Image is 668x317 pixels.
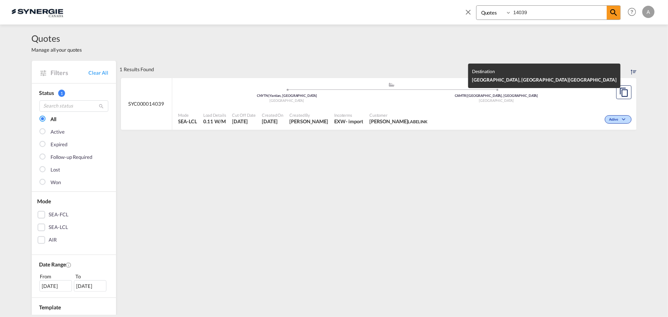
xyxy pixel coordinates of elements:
[262,112,283,118] span: Created On
[178,112,197,118] span: Mode
[631,61,637,78] div: Sort by: Created On
[642,6,655,18] div: A
[11,3,63,21] img: 1f56c880d42311ef80fc7dca854c8e59.png
[289,112,328,118] span: Created By
[39,89,108,97] div: Status 1
[626,5,642,19] div: Help
[466,93,467,98] span: |
[616,85,632,99] button: Copy Quote
[619,88,629,97] md-icon: assets/icons/custom/copyQuote.svg
[464,5,476,24] span: icon-close
[49,224,68,231] div: SEA-LCL
[268,93,269,98] span: |
[203,112,226,118] span: Load Details
[178,118,197,125] span: SEA-LCL
[269,98,304,103] span: [GEOGRAPHIC_DATA]
[38,211,110,219] md-checkbox: SEA-FCL
[88,69,108,76] a: Clear All
[39,90,54,96] span: Status
[203,118,226,124] span: 0.11 W/M
[346,118,363,125] div: - import
[51,141,67,149] div: Expired
[51,116,57,123] div: All
[66,262,72,268] md-icon: Created On
[334,118,346,125] div: EXW
[479,98,514,103] span: [GEOGRAPHIC_DATA]
[39,261,66,268] span: Date Range
[38,236,110,244] md-checkbox: AIR
[32,46,82,53] span: Manage all your quotes
[74,280,106,292] div: [DATE]
[609,8,618,17] md-icon: icon-magnify
[39,273,73,280] div: From
[232,112,256,118] span: Cut Off Date
[387,83,396,87] md-icon: assets/icons/custom/ship-fill.svg
[621,118,630,122] md-icon: icon-chevron-down
[75,273,108,280] div: To
[607,6,621,20] span: icon-magnify
[38,198,51,204] span: Mode
[51,128,65,136] div: Active
[32,32,82,44] span: Quotes
[455,93,538,98] span: CAMTR [GEOGRAPHIC_DATA], [GEOGRAPHIC_DATA]
[626,5,639,18] span: Help
[51,179,61,186] div: Won
[257,93,317,98] span: CNYTN Yantian, [GEOGRAPHIC_DATA]
[464,8,472,16] md-icon: icon-close
[334,118,363,125] div: EXW import
[334,112,363,118] span: Incoterms
[99,103,105,109] md-icon: icon-magnify
[39,280,72,292] div: [DATE]
[472,67,617,76] div: Destination
[58,90,65,97] span: 1
[472,76,617,84] div: [GEOGRAPHIC_DATA], [GEOGRAPHIC_DATA]
[128,100,164,107] span: SYC000014039
[369,118,428,125] span: JEREMY BOURSIER LABELINK
[51,166,60,174] div: Lost
[232,118,256,125] span: 13 Aug 2025
[39,100,108,112] input: Search status
[511,6,607,19] input: Enter Quotation Number
[49,236,57,244] div: AIR
[39,304,61,310] span: Template
[569,77,617,83] span: [GEOGRAPHIC_DATA]
[120,61,154,78] div: 1 Results Found
[369,112,428,118] span: Customer
[262,118,283,125] span: 13 Aug 2025
[605,115,631,124] div: Change Status Here
[121,78,637,130] div: SYC000014039 assets/icons/custom/ship-fill.svgassets/icons/custom/roll-o-plane.svgOriginYantian, ...
[49,211,69,219] div: SEA-FCL
[51,154,92,161] div: Follow-up Required
[38,224,110,231] md-checkbox: SEA-LCL
[51,69,89,77] span: Filters
[408,119,428,124] span: LABELINK
[289,118,328,125] span: Adriana Groposila
[609,117,620,123] span: Active
[39,273,108,292] span: From To [DATE][DATE]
